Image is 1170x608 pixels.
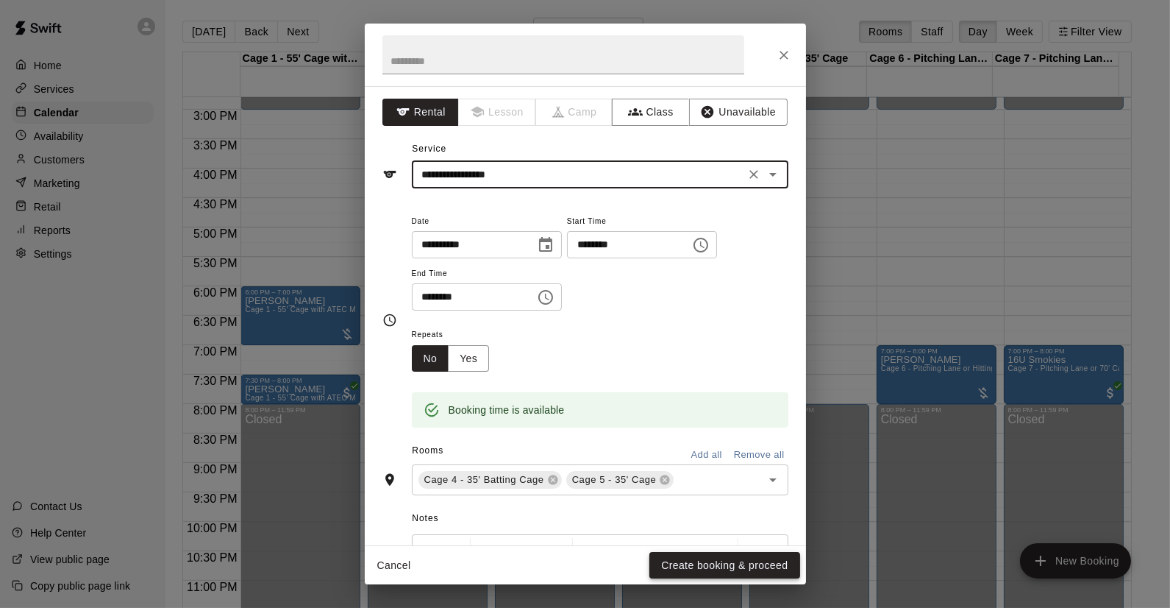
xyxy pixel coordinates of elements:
button: Insert Code [682,538,707,565]
div: Booking time is available [449,397,565,423]
button: Remove all [730,444,788,467]
span: Notes [412,507,788,531]
span: Start Time [567,212,717,232]
div: Cage 5 - 35' Cage [566,471,674,489]
button: Add all [683,444,730,467]
button: Left Align [741,538,766,565]
button: Choose time, selected time is 8:00 PM [531,283,560,312]
span: Camps can only be created in the Services page [536,99,613,126]
span: Cage 4 - 35' Batting Cage [418,473,550,487]
button: Redo [442,538,467,565]
button: Formatting Options [474,538,569,565]
span: Cage 5 - 35' Cage [566,473,663,487]
button: Choose date, selected date is Aug 14, 2025 [531,230,560,260]
span: Service [412,144,446,154]
span: Normal [500,544,552,559]
button: Format Italics [602,538,627,565]
button: Choose time, selected time is 6:30 PM [686,230,716,260]
button: Unavailable [689,99,788,126]
button: Open [763,164,783,185]
span: End Time [412,264,562,284]
button: Format Strikethrough [655,538,680,565]
span: Lessons must be created in the Services page first [459,99,536,126]
svg: Timing [382,313,397,328]
span: Date [412,212,562,232]
button: Undo [415,538,440,565]
button: Rental [382,99,460,126]
span: Repeats [412,325,502,345]
button: Clear [743,164,764,185]
button: Yes [448,345,489,372]
button: Create booking & proceed [649,552,799,579]
button: Insert Link [708,538,733,565]
button: Cancel [371,552,418,579]
button: Format Bold [576,538,601,565]
button: Class [612,99,689,126]
button: Close [771,42,797,68]
button: Open [763,470,783,490]
div: Cage 4 - 35' Batting Cage [418,471,562,489]
svg: Rooms [382,473,397,487]
svg: Service [382,167,397,182]
button: Format Underline [629,538,654,565]
span: Rooms [412,445,443,456]
button: No [412,345,449,372]
div: outlined button group [412,345,490,372]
